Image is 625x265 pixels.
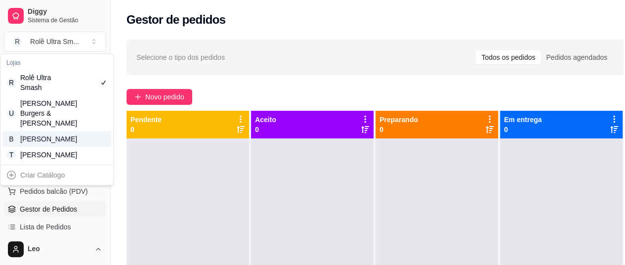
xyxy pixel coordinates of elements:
[4,237,106,261] button: Leo
[504,115,542,125] p: Em entrega
[4,32,106,51] button: Select a team
[130,125,162,134] p: 0
[6,78,16,88] span: R
[20,134,65,144] div: [PERSON_NAME]
[379,115,418,125] p: Preparando
[28,16,102,24] span: Sistema de Gestão
[20,186,88,196] span: Pedidos balcão (PDV)
[28,7,102,16] span: Diggy
[255,125,276,134] p: 0
[2,56,111,70] div: Lojas
[145,91,184,102] span: Novo pedido
[136,52,225,63] span: Selecione o tipo dos pedidos
[20,222,71,232] span: Lista de Pedidos
[4,201,106,217] a: Gestor de Pedidos
[4,4,106,28] a: DiggySistema de Gestão
[379,125,418,134] p: 0
[541,50,613,64] div: Pedidos agendados
[20,150,65,160] div: [PERSON_NAME]
[4,219,106,235] a: Lista de Pedidos
[0,165,113,185] div: Suggestions
[6,134,16,144] span: B
[126,12,226,28] h2: Gestor de pedidos
[0,54,113,165] div: Suggestions
[255,115,276,125] p: Aceito
[20,73,65,92] div: Rolê Ultra Smash
[30,37,79,46] div: Rolê Ultra Sm ...
[20,204,77,214] span: Gestor de Pedidos
[6,150,16,160] span: T
[476,50,541,64] div: Todos os pedidos
[130,115,162,125] p: Pendente
[504,125,542,134] p: 0
[28,245,90,254] span: Leo
[6,108,16,118] span: U
[20,98,65,128] div: [PERSON_NAME] Burgers & [PERSON_NAME]
[12,37,22,46] span: R
[126,89,192,105] button: Novo pedido
[4,183,106,199] button: Pedidos balcão (PDV)
[134,93,141,100] span: plus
